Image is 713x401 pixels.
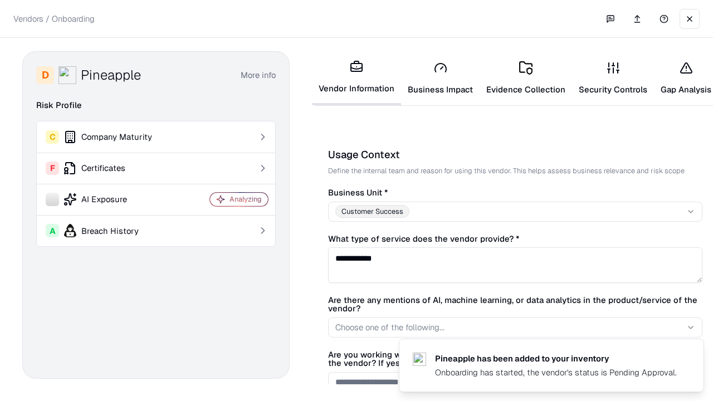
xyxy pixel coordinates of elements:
div: Certificates [46,162,178,175]
div: Analyzing [229,194,262,204]
a: Business Impact [401,52,480,104]
label: Are there any mentions of AI, machine learning, or data analytics in the product/service of the v... [328,296,702,313]
img: Pineapple [58,66,76,84]
div: F [46,162,59,175]
button: Choose one of the following... [328,317,702,338]
p: Define the internal team and reason for using this vendor. This helps assess business relevance a... [328,166,702,175]
button: Customer Success [328,202,702,222]
a: Vendor Information [312,51,401,105]
a: Security Controls [572,52,654,104]
div: Customer Success [335,205,409,218]
div: AI Exposure [46,193,178,206]
div: Usage Context [328,148,702,162]
img: pineappleenergy.com [413,353,426,366]
div: D [36,66,54,84]
label: Business Unit * [328,189,702,197]
div: Risk Profile [36,99,276,112]
p: Vendors / Onboarding [13,13,95,25]
div: C [46,130,59,144]
div: Pineapple [81,66,141,84]
div: Choose one of the following... [335,321,445,333]
div: Pineapple has been added to your inventory [435,353,677,364]
div: Company Maturity [46,130,178,144]
label: Are you working with the Bausch and Lomb procurement/legal to get the contract in place with the ... [328,351,702,368]
div: Onboarding has started, the vendor's status is Pending Approval. [435,366,677,378]
div: A [46,224,59,237]
div: Breach History [46,224,178,237]
label: What type of service does the vendor provide? * [328,235,702,243]
a: Evidence Collection [480,52,572,104]
button: More info [241,65,276,85]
